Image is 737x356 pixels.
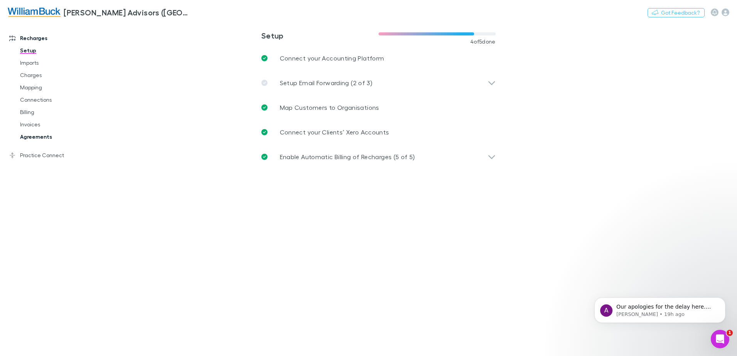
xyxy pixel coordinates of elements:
[280,54,384,63] p: Connect your Accounting Platform
[648,8,705,17] button: Got Feedback?
[255,46,502,71] a: Connect your Accounting Platform
[583,281,737,335] iframe: Intercom notifications message
[255,120,502,144] a: Connect your Clients’ Xero Accounts
[280,78,372,87] p: Setup Email Forwarding (2 of 3)
[470,39,496,45] span: 4 of 5 done
[727,330,733,336] span: 1
[711,330,729,348] iframe: Intercom live chat
[255,95,502,120] a: Map Customers to Organisations
[34,22,130,59] span: Our apologies for the delay here. The ones in June are for the last financial year so it would be...
[12,118,104,131] a: Invoices
[2,149,104,161] a: Practice Connect
[3,3,196,22] a: [PERSON_NAME] Advisors ([GEOGRAPHIC_DATA]) Pty Ltd
[12,57,104,69] a: Imports
[34,30,133,37] p: Message from Alex, sent 19h ago
[12,106,104,118] a: Billing
[12,44,104,57] a: Setup
[64,8,191,17] h3: [PERSON_NAME] Advisors ([GEOGRAPHIC_DATA]) Pty Ltd
[261,31,379,40] h3: Setup
[12,69,104,81] a: Charges
[8,8,61,17] img: William Buck Advisors (WA) Pty Ltd's Logo
[12,131,104,143] a: Agreements
[12,94,104,106] a: Connections
[2,32,104,44] a: Recharges
[280,103,379,112] p: Map Customers to Organisations
[255,144,502,169] div: Enable Automatic Billing of Recharges (5 of 5)
[280,152,415,161] p: Enable Automatic Billing of Recharges (5 of 5)
[280,128,389,137] p: Connect your Clients’ Xero Accounts
[255,71,502,95] div: Setup Email Forwarding (2 of 3)
[12,81,104,94] a: Mapping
